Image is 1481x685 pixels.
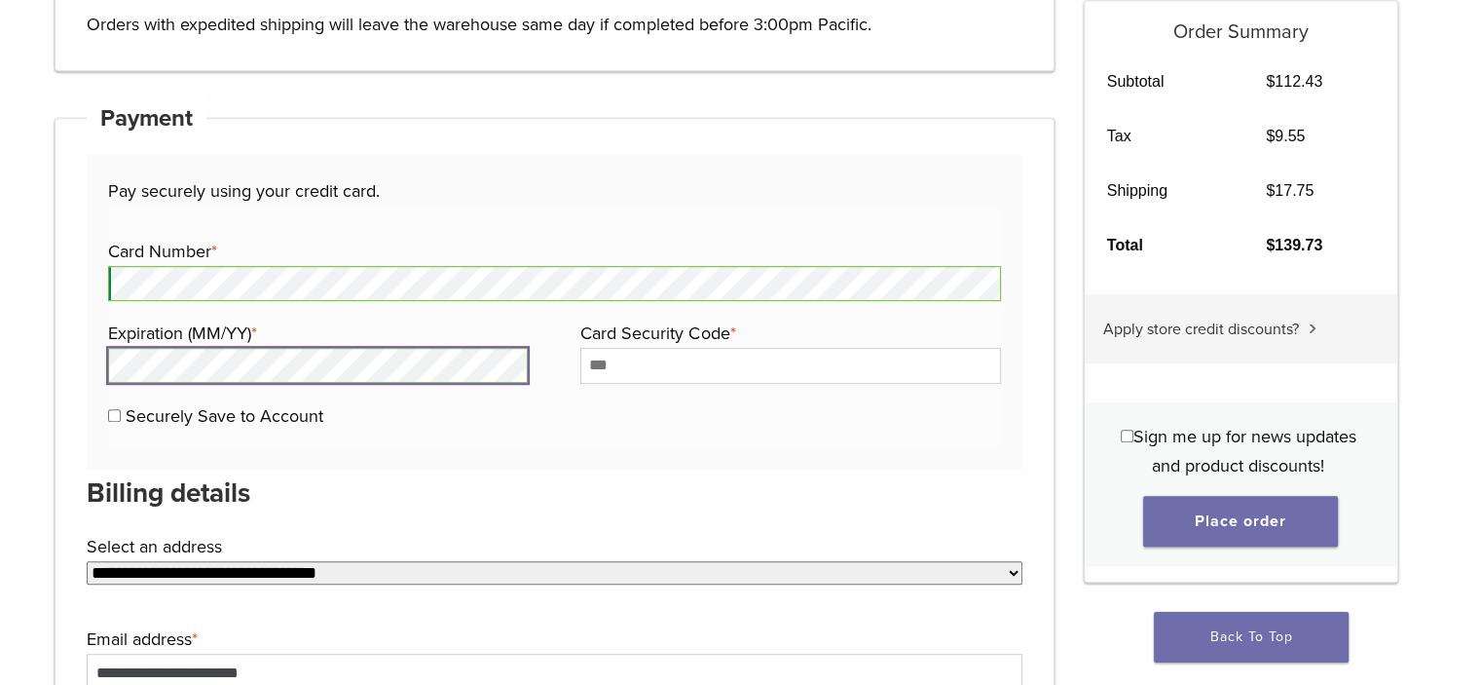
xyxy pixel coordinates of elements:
button: Place order [1143,496,1338,547]
span: $ [1266,128,1275,144]
img: caret.svg [1309,323,1316,333]
bdi: 112.43 [1266,73,1322,90]
label: Card Security Code [580,319,995,348]
fieldset: Payment Info [108,206,1001,447]
p: Pay securely using your credit card. [108,176,1000,206]
label: Select an address [87,532,1018,561]
label: Card Number [108,237,996,266]
span: Sign me up for news updates and product discounts! [1133,426,1356,476]
bdi: 139.73 [1266,237,1322,253]
span: $ [1266,182,1275,199]
th: Shipping [1085,164,1244,218]
th: Tax [1085,109,1244,164]
label: Expiration (MM/YY) [108,319,523,348]
a: Back To Top [1154,612,1349,663]
h3: Billing details [87,470,1023,516]
input: Sign me up for news updates and product discounts! [1121,430,1133,442]
span: $ [1266,73,1275,90]
span: Apply store credit discounts? [1103,320,1299,339]
th: Subtotal [1085,55,1244,109]
label: Email address [87,625,1018,654]
th: Total [1085,218,1244,273]
bdi: 17.75 [1266,182,1314,199]
span: $ [1266,237,1275,253]
h5: Order Summary [1085,1,1397,44]
label: Securely Save to Account [126,405,323,427]
h4: Payment [87,95,207,142]
bdi: 9.55 [1266,128,1305,144]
